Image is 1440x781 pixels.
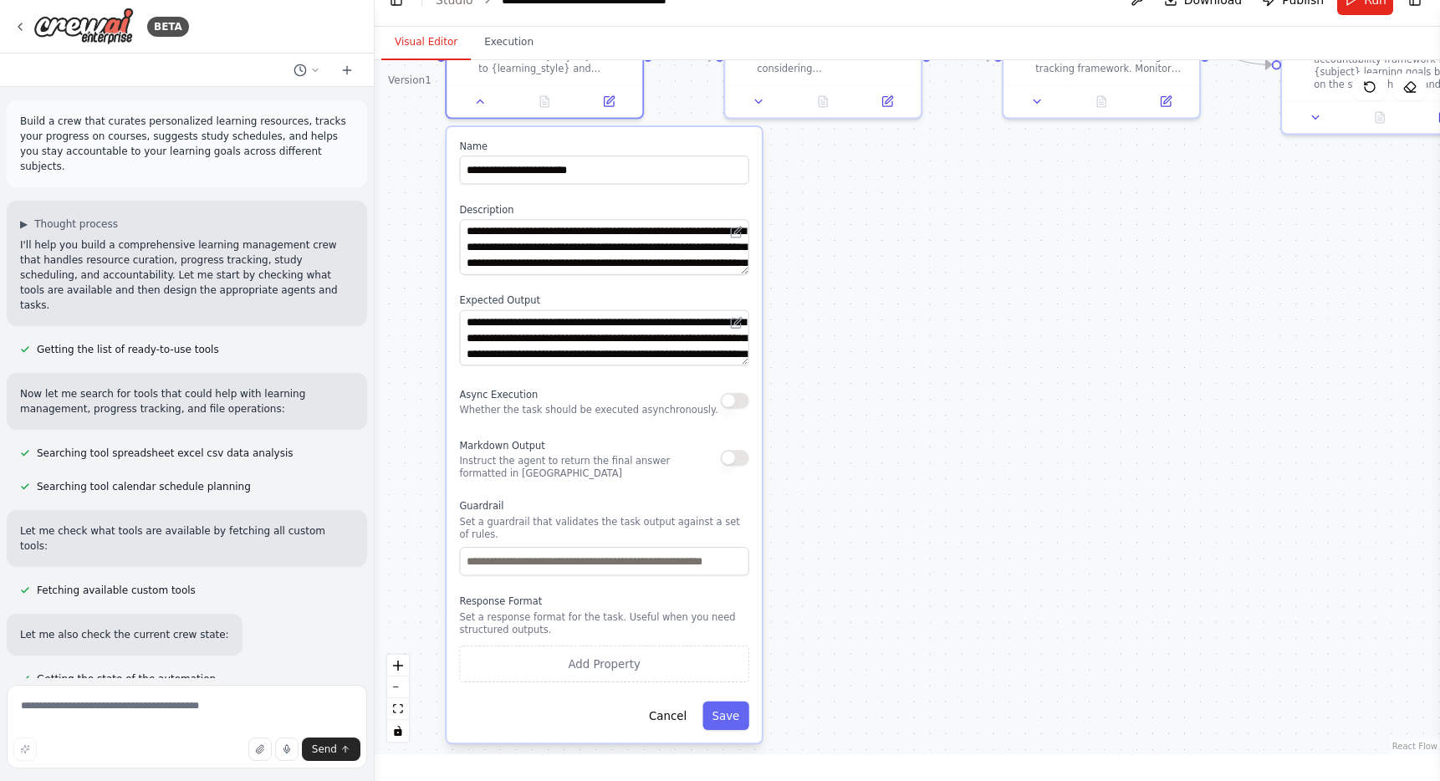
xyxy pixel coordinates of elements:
img: Logo [33,8,134,45]
span: Getting the list of ready-to-use tools [37,343,219,356]
button: No output available [511,92,579,111]
button: Add Property [459,646,748,682]
p: I'll help you build a comprehensive learning management crew that handles resource curation, prog... [20,237,354,313]
span: Send [312,743,337,756]
span: Getting the state of the automation [37,672,216,686]
a: React Flow attribution [1392,742,1437,751]
div: Version 1 [388,74,431,87]
p: Instruct the agent to return the final answer formatted in [GEOGRAPHIC_DATA] [459,455,720,480]
label: Expected Output [459,294,748,307]
button: Cancel [640,702,697,730]
button: toggle interactivity [387,720,409,742]
label: Response Format [459,595,748,607]
button: zoom out [387,676,409,698]
button: Open in side panel [860,92,914,111]
div: BETA [147,17,189,37]
g: Edge from a02a9d22-0d7c-4b5d-bd65-0b8e53451dd4 to a45a3291-6e1c-4dec-a16c-50aa445ed561 [653,48,715,64]
span: Async Execution [459,390,538,401]
p: Build a crew that curates personalized learning resources, tracks your progress on courses, sugge... [20,114,354,174]
g: Edge from a45a3291-6e1c-4dec-a16c-50aa445ed561 to 894288a4-a229-4d68-9f56-c0aae017b07f [932,48,993,64]
label: Guardrail [459,499,748,512]
button: Open in editor [727,222,746,242]
label: Name [459,140,748,152]
button: fit view [387,698,409,720]
span: Fetching available custom tools [37,584,196,597]
span: Searching tool calendar schedule planning [37,480,251,493]
p: Now let me search for tools that could help with learning management, progress tracking, and file... [20,386,354,416]
div: Analyze current learning progress data for {subject} if available, or create a progress tracking ... [1035,24,1190,75]
g: Edge from 894288a4-a229-4d68-9f56-c0aae017b07f to 523c99cf-57a6-4a12-8e02-2f975751db08 [1210,48,1272,73]
div: Research and compile a comprehensive list of learning resources for {subject} tailored to {learni... [478,24,633,75]
label: Description [459,203,748,216]
button: zoom in [387,655,409,676]
button: Visual Editor [381,25,471,60]
button: Open in side panel [1138,92,1192,111]
span: ▶ [20,217,28,231]
div: React Flow controls [387,655,409,742]
button: Execution [471,25,547,60]
button: Click to speak your automation idea [275,738,299,761]
span: Markdown Output [459,441,544,452]
button: Send [302,738,360,761]
span: Thought process [34,217,118,231]
button: No output available [1346,108,1414,127]
span: Searching tool spreadsheet excel csv data analysis [37,447,294,460]
p: Set a guardrail that validates the task output against a set of rules. [459,515,748,540]
button: ▶Thought process [20,217,118,231]
button: No output available [789,92,857,111]
p: Let me check what tools are available by fetching all custom tools: [20,523,354,554]
button: Upload files [248,738,272,761]
p: Let me also check the current crew state: [20,627,229,642]
button: Open in editor [727,313,746,332]
p: Set a response format for the task. Useful when you need structured outputs. [459,610,748,636]
button: No output available [1068,92,1136,111]
button: Switch to previous chat [287,60,327,80]
button: Improve this prompt [13,738,37,761]
button: Start a new chat [334,60,360,80]
button: Save [702,702,749,730]
div: Design a personalized study schedule for {subject} based on the curated resources, considering {a... [757,24,911,75]
p: Whether the task should be executed asynchronously. [459,404,717,416]
button: Open in side panel [581,92,636,111]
